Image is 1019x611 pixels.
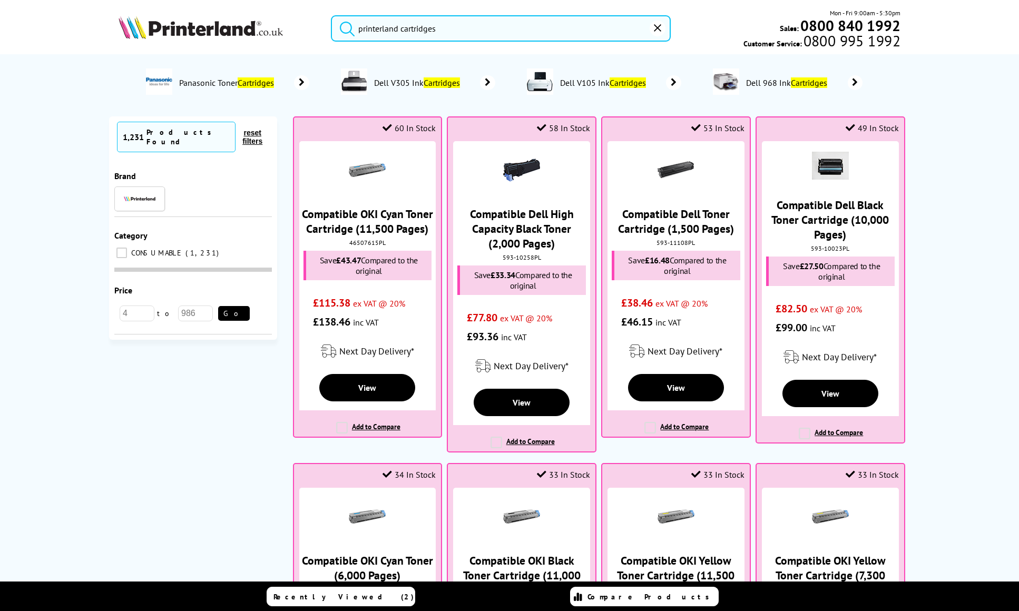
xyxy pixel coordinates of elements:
[645,255,670,265] span: £16.48
[765,244,896,252] div: 593-10023PL
[178,305,213,321] input: 986
[474,389,570,416] a: View
[617,553,734,597] a: Compatible OKI Yellow Toner Cartridge (11,500 Pages)
[339,345,414,357] span: Next Day Delivery*
[373,68,495,97] a: Dell V305 InkCartridges
[628,374,724,401] a: View
[691,469,744,480] div: 33 In Stock
[456,253,587,261] div: 593-10258PL
[610,77,646,88] mark: Cartridges
[313,296,350,310] span: £115.38
[453,351,590,381] div: modal_delivery
[648,345,722,357] span: Next Day Delivery*
[846,123,899,133] div: 49 In Stock
[812,152,849,180] img: 28132500-small.jpg
[267,587,415,606] a: Recently Viewed (2)
[618,206,734,236] a: Compatible Dell Toner Cartridge (1,500 Pages)
[608,337,744,366] div: modal_delivery
[621,315,653,329] span: £46.15
[570,587,719,606] a: Compare Products
[559,68,681,97] a: Dell V105 InkCartridges
[313,315,350,329] span: £138.46
[178,77,278,88] span: Panasonic Toner
[810,323,836,333] span: inc VAT
[491,270,515,280] span: £33.34
[762,342,898,372] div: modal_delivery
[513,397,531,408] span: View
[658,498,694,535] img: K15982ZA-small.gif
[744,77,832,88] span: Dell 968 Ink
[802,36,900,46] span: 0800 995 1992
[358,382,376,393] span: View
[775,553,886,597] a: Compatible OKI Yellow Toner Cartridge (7,300 Pages)
[644,422,709,442] label: Add to Compare
[771,198,889,242] a: Compatible Dell Black Toner Cartridge (10,000 Pages)
[236,128,269,146] button: reset filters
[467,311,497,324] span: £77.80
[655,317,681,328] span: inc VAT
[154,309,178,318] span: to
[302,206,433,236] a: Compatible OKI Cyan Toner Cartridge (11,500 Pages)
[336,255,361,265] span: £43.47
[146,127,230,146] div: Products Found
[776,321,807,334] span: £99.00
[501,332,527,342] span: inc VAT
[743,36,900,48] span: Customer Service:
[114,171,136,181] span: Brand
[353,298,405,309] span: ex VAT @ 20%
[503,152,540,189] img: K15247ZA-small.gif
[776,302,807,316] span: £82.50
[780,23,799,33] span: Sales:
[119,16,318,41] a: Printerland Logo
[302,553,433,583] a: Compatible OKI Cyan Toner (6,000 Pages)
[491,437,555,457] label: Add to Compare
[319,374,415,401] a: View
[494,360,569,372] span: Next Day Delivery*
[302,239,433,247] div: 46507615PL
[527,68,553,95] img: DELL-V105.jpg
[766,257,894,286] div: Save Compared to the original
[129,248,184,258] span: CONSUMABLE
[463,553,581,597] a: Compatible OKI Black Toner Cartridge (11,000 Pages)
[303,251,432,280] div: Save Compared to the original
[146,68,172,95] img: panasonic-cons-landing.jpg
[424,77,460,88] mark: Cartridges
[116,248,127,258] input: CONSUMABLE 1,231
[218,306,250,321] button: Go
[457,265,585,295] div: Save Compared to the original
[810,304,862,314] span: ex VAT @ 20%
[802,351,877,363] span: Next Day Delivery*
[124,196,155,201] img: Printerland
[655,298,708,309] span: ex VAT @ 20%
[782,380,878,407] a: View
[799,428,863,448] label: Add to Compare
[610,239,741,247] div: 593-11108PL
[846,469,899,480] div: 33 In Stock
[559,77,650,88] span: Dell V105 Ink
[383,123,436,133] div: 60 In Stock
[830,8,900,18] span: Mon - Fri 9:00am - 5:30pm
[341,68,367,95] img: DELL-V305.jpg
[178,68,309,97] a: Panasonic TonerCartridges
[119,16,283,39] img: Printerland Logo
[658,152,694,189] img: K15618ZA-small.gif
[331,15,670,42] input: Search prod
[336,422,400,442] label: Add to Compare
[812,498,849,535] img: K15982ZA-small.gif
[238,77,274,88] mark: Cartridges
[373,77,464,88] span: Dell V305 Ink
[744,68,863,97] a: Dell 968 InkCartridges
[467,330,498,343] span: £93.36
[503,498,540,535] img: K15979ZA-small.gif
[114,285,132,295] span: Price
[299,337,436,366] div: modal_delivery
[800,261,824,271] span: £27.50
[621,296,653,310] span: £38.46
[353,317,379,328] span: inc VAT
[470,206,574,251] a: Compatible Dell High Capacity Black Toner (2,000 Pages)
[713,68,739,95] img: DELL%20968.jpg
[821,388,839,399] span: View
[120,305,154,321] input: 4
[185,248,221,258] span: 1,231
[791,77,827,88] mark: Cartridges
